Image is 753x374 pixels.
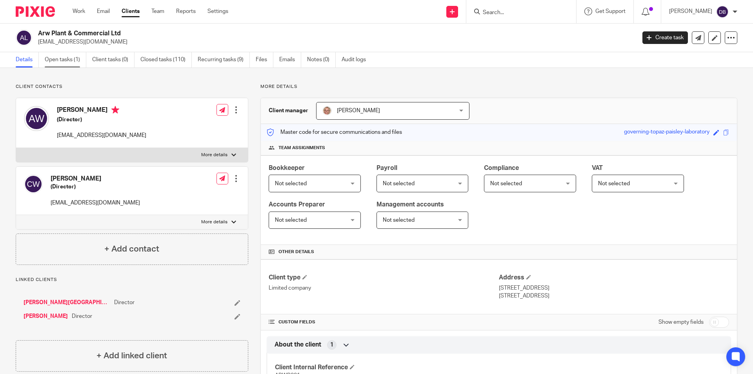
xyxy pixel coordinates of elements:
[484,165,519,171] span: Compliance
[38,29,512,38] h2: Arw Plant & Commercial Ltd
[207,7,228,15] a: Settings
[176,7,196,15] a: Reports
[96,350,167,362] h4: + Add linked client
[278,145,325,151] span: Team assignments
[51,199,140,207] p: [EMAIL_ADDRESS][DOMAIN_NAME]
[38,38,631,46] p: [EMAIL_ADDRESS][DOMAIN_NAME]
[490,181,522,186] span: Not selected
[51,183,140,191] h5: (Director)
[45,52,86,68] a: Open tasks (1)
[24,106,49,131] img: svg%3E
[499,284,729,292] p: [STREET_ADDRESS]
[383,217,415,223] span: Not selected
[92,52,135,68] a: Client tasks (0)
[267,128,402,136] p: Master code for secure communications and files
[669,7,712,15] p: [PERSON_NAME]
[598,181,630,186] span: Not selected
[342,52,372,68] a: Audit logs
[278,249,314,255] span: Other details
[57,106,146,116] h4: [PERSON_NAME]
[592,165,603,171] span: VAT
[114,299,135,306] span: Director
[24,299,110,306] a: [PERSON_NAME][GEOGRAPHIC_DATA]
[256,52,273,68] a: Files
[24,312,68,320] a: [PERSON_NAME]
[624,128,709,137] div: governing-topaz-paisley-laboratory
[260,84,737,90] p: More details
[269,165,305,171] span: Bookkeeper
[16,277,248,283] p: Linked clients
[322,106,332,115] img: SJ.jpg
[275,363,499,372] h4: Client Internal Reference
[595,9,626,14] span: Get Support
[376,201,444,208] span: Management accounts
[16,52,39,68] a: Details
[16,29,32,46] img: svg%3E
[201,219,227,225] p: More details
[24,175,43,193] img: svg%3E
[151,7,164,15] a: Team
[111,106,119,114] i: Primary
[104,243,159,255] h4: + Add contact
[275,341,321,349] span: About the client
[51,175,140,183] h4: [PERSON_NAME]
[16,84,248,90] p: Client contacts
[658,318,704,326] label: Show empty fields
[269,319,499,325] h4: CUSTOM FIELDS
[269,107,308,115] h3: Client manager
[275,217,307,223] span: Not selected
[198,52,250,68] a: Recurring tasks (9)
[307,52,336,68] a: Notes (0)
[269,284,499,292] p: Limited company
[499,274,729,282] h4: Address
[122,7,140,15] a: Clients
[140,52,192,68] a: Closed tasks (110)
[330,341,333,349] span: 1
[376,165,397,171] span: Payroll
[642,31,688,44] a: Create task
[499,292,729,300] p: [STREET_ADDRESS]
[201,152,227,158] p: More details
[72,312,92,320] span: Director
[482,9,553,16] input: Search
[383,181,415,186] span: Not selected
[73,7,85,15] a: Work
[269,274,499,282] h4: Client type
[97,7,110,15] a: Email
[279,52,301,68] a: Emails
[57,116,146,124] h5: (Director)
[337,108,380,113] span: [PERSON_NAME]
[716,5,729,18] img: svg%3E
[57,131,146,139] p: [EMAIL_ADDRESS][DOMAIN_NAME]
[275,181,307,186] span: Not selected
[269,201,325,208] span: Accounts Preparer
[16,6,55,17] img: Pixie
